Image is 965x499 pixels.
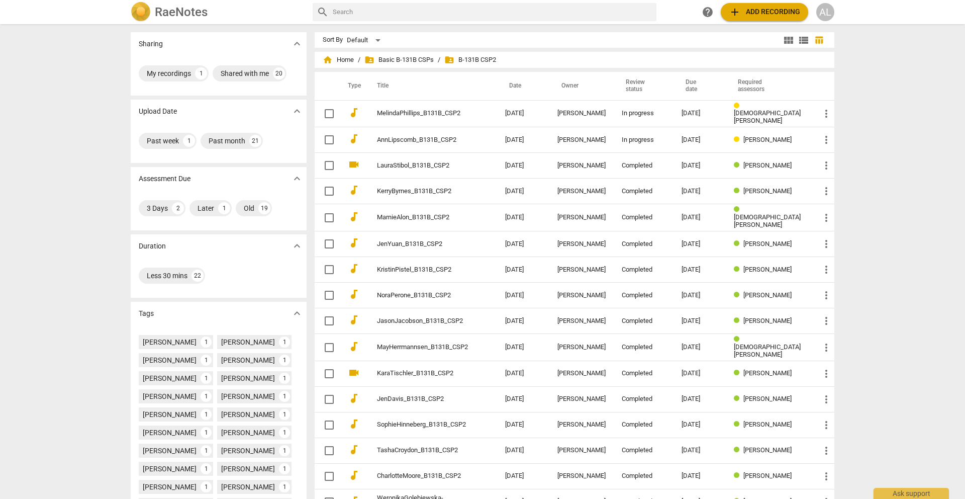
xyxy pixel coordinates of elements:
a: MayHerrmannsen_B131B_CSP2 [377,344,469,351]
span: / [438,56,440,64]
div: [PERSON_NAME] [143,428,197,438]
th: Type [340,72,365,100]
div: Completed [622,162,665,170]
div: [PERSON_NAME] [557,136,606,144]
span: [DEMOGRAPHIC_DATA][PERSON_NAME] [734,343,801,358]
div: 22 [191,270,204,282]
div: Completed [622,240,665,248]
span: [PERSON_NAME] [743,291,792,299]
span: Review status: completed [734,369,743,377]
div: [PERSON_NAME] [557,317,606,325]
div: [PERSON_NAME] [221,355,275,365]
div: [PERSON_NAME] [143,446,197,456]
td: [DATE] [497,153,549,179]
div: [PERSON_NAME] [557,214,606,221]
span: more_vert [820,342,832,354]
div: 21 [249,135,261,147]
div: [PERSON_NAME] [143,409,197,420]
span: more_vert [820,315,832,327]
td: [DATE] [497,386,549,412]
span: Review status: completed [734,317,743,324]
span: add [729,6,741,18]
td: [DATE] [497,127,549,153]
span: Review status: completed [734,472,743,479]
div: Completed [622,370,665,377]
div: [PERSON_NAME] [557,162,606,170]
span: folder_shared [364,55,374,65]
div: [PERSON_NAME] [143,337,197,347]
span: expand_more [291,38,303,50]
div: 20 [273,67,285,79]
p: Upload Date [139,106,177,117]
div: 1 [279,391,290,402]
div: In progress [622,136,665,144]
span: [PERSON_NAME] [743,266,792,273]
a: KerryByrnes_B131B_CSP2 [377,188,469,195]
a: NoraPerone_B131B_CSP2 [377,292,469,299]
span: audiotrack [348,288,360,300]
div: [PERSON_NAME] [143,482,197,492]
span: Review status: completed [734,240,743,247]
div: 1 [201,463,212,474]
th: Review status [614,72,673,100]
div: 1 [201,427,212,438]
td: [DATE] [497,100,549,127]
div: 3 Days [147,203,168,213]
div: [DATE] [682,344,718,351]
div: [PERSON_NAME] [143,464,197,474]
span: more_vert [820,108,832,120]
span: help [702,6,714,18]
img: Logo [131,2,151,22]
div: [PERSON_NAME] [221,464,275,474]
a: KaraTischler_B131B_CSP2 [377,370,469,377]
div: [DATE] [682,447,718,454]
div: [PERSON_NAME] [221,428,275,438]
p: Sharing [139,39,163,49]
div: 1 [279,445,290,456]
a: KristinPistel_B131B_CSP2 [377,266,469,274]
div: [PERSON_NAME] [557,395,606,403]
div: 1 [201,373,212,384]
button: Table view [811,33,826,48]
div: [PERSON_NAME] [557,292,606,299]
div: 1 [201,337,212,348]
span: [PERSON_NAME] [743,472,792,479]
div: [PERSON_NAME] [221,391,275,401]
span: [PERSON_NAME] [743,161,792,169]
span: Review status: completed [734,291,743,299]
span: search [317,6,329,18]
span: [PERSON_NAME] [743,369,792,377]
div: [PERSON_NAME] [221,482,275,492]
td: [DATE] [497,463,549,489]
div: [DATE] [682,266,718,274]
div: [PERSON_NAME] [557,266,606,274]
button: AL [816,3,834,21]
span: videocam [348,158,360,171]
span: home [323,55,333,65]
span: Home [323,55,354,65]
span: more_vert [820,419,832,431]
span: [DEMOGRAPHIC_DATA][PERSON_NAME] [734,213,801,228]
div: [PERSON_NAME] [557,472,606,480]
span: Basic B-131B CSPs [364,55,434,65]
div: [DATE] [682,240,718,248]
div: [DATE] [682,188,718,195]
button: Show more [289,104,305,119]
span: [DEMOGRAPHIC_DATA][PERSON_NAME] [734,109,801,124]
span: [PERSON_NAME] [743,317,792,324]
div: Completed [622,266,665,274]
button: Show more [289,171,305,186]
span: [PERSON_NAME] [743,421,792,428]
span: audiotrack [348,469,360,481]
div: Completed [622,421,665,429]
td: [DATE] [497,283,549,308]
span: audiotrack [348,314,360,326]
span: Review status: in progress [734,136,743,143]
th: Due date [673,72,726,100]
span: Review status: completed [734,187,743,195]
div: [PERSON_NAME] [221,373,275,383]
div: Completed [622,317,665,325]
span: [PERSON_NAME] [743,240,792,247]
h2: RaeNotes [155,5,208,19]
div: 1 [201,355,212,366]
